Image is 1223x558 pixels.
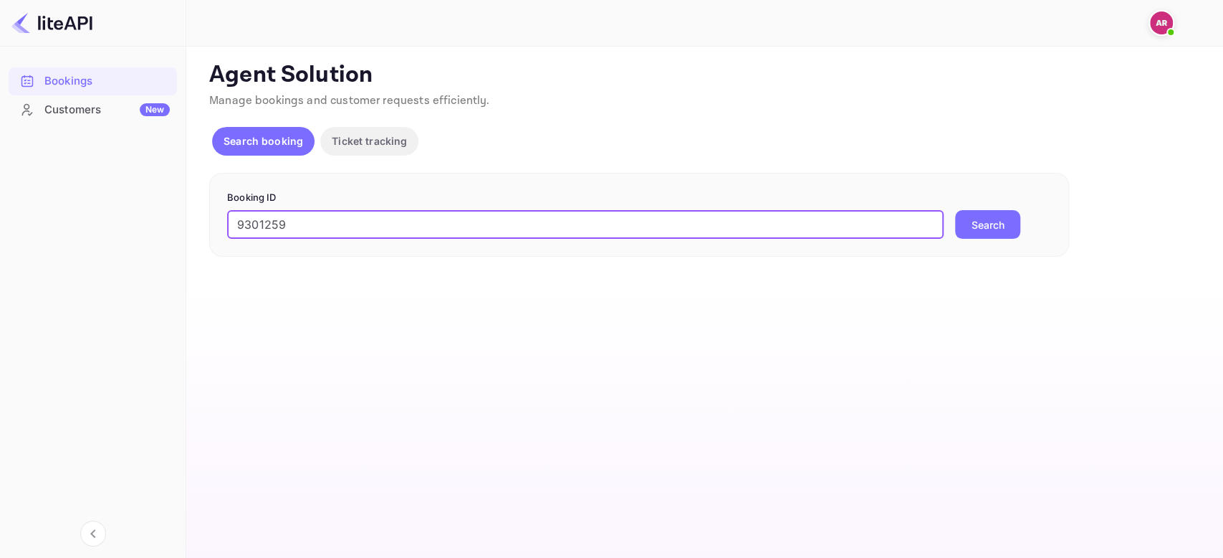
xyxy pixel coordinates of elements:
p: Booking ID [227,191,1051,205]
div: Bookings [44,73,170,90]
p: Agent Solution [209,61,1197,90]
button: Search [955,210,1020,239]
div: Bookings [9,67,177,95]
span: Manage bookings and customer requests efficiently. [209,93,490,108]
img: amram rita [1150,11,1173,34]
a: Bookings [9,67,177,94]
div: Customers [44,102,170,118]
button: Collapse navigation [80,521,106,547]
div: New [140,103,170,116]
p: Ticket tracking [332,133,407,148]
a: CustomersNew [9,96,177,123]
img: LiteAPI logo [11,11,92,34]
input: Enter Booking ID (e.g., 63782194) [227,210,944,239]
p: Search booking [224,133,303,148]
div: CustomersNew [9,96,177,124]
